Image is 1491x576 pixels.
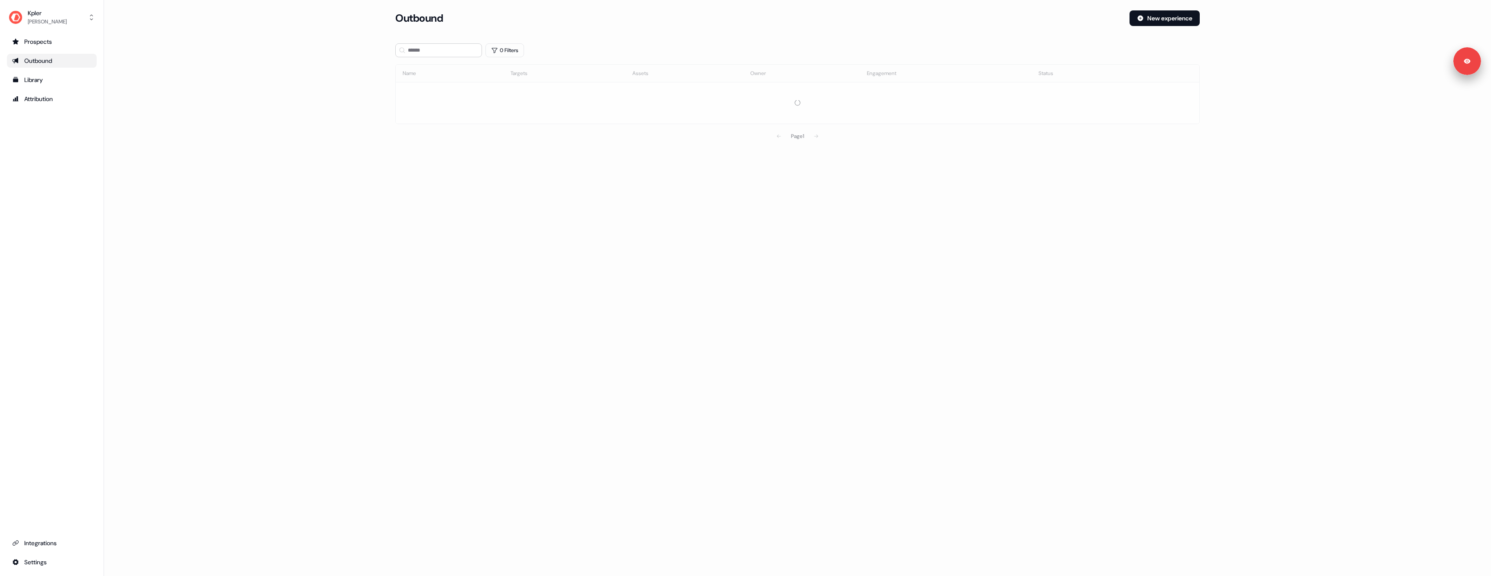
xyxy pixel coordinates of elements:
button: New experience [1130,10,1200,26]
div: Prospects [12,37,91,46]
h3: Outbound [395,12,443,25]
div: Kpler [28,9,67,17]
div: Outbound [12,56,91,65]
div: [PERSON_NAME] [28,17,67,26]
a: Go to integrations [7,536,97,550]
a: Go to integrations [7,555,97,569]
div: Library [12,75,91,84]
a: Go to attribution [7,92,97,106]
div: Integrations [12,539,91,547]
button: 0 Filters [485,43,524,57]
a: Go to outbound experience [7,54,97,68]
button: Kpler[PERSON_NAME] [7,7,97,28]
div: Attribution [12,95,91,103]
a: Go to templates [7,73,97,87]
div: Settings [12,558,91,566]
a: Go to prospects [7,35,97,49]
